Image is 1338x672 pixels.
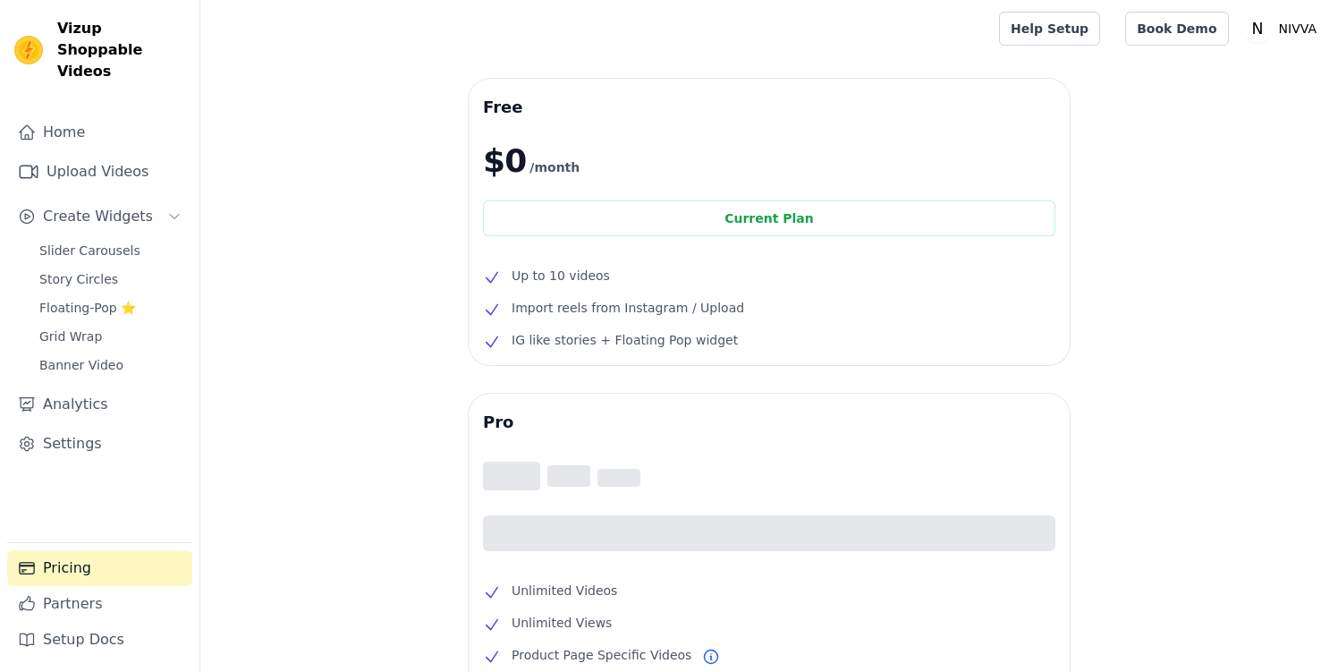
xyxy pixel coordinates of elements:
[39,299,136,317] span: Floating-Pop ⭐
[29,295,192,320] a: Floating-Pop ⭐
[512,329,738,351] span: IG like stories + Floating Pop widget
[1272,13,1324,45] p: NIVVA
[29,324,192,349] a: Grid Wrap
[7,387,192,422] a: Analytics
[7,115,192,150] a: Home
[57,18,185,82] span: Vizup Shoppable Videos
[529,157,580,178] span: /month
[999,12,1100,46] a: Help Setup
[483,143,526,179] span: $0
[7,550,192,586] a: Pricing
[29,353,192,378] a: Banner Video
[39,242,140,259] span: Slider Carousels
[483,93,1055,122] h3: Free
[512,612,612,634] span: Unlimited Views
[7,199,192,234] button: Create Widgets
[7,622,192,658] a: Setup Docs
[29,238,192,263] a: Slider Carousels
[7,586,192,622] a: Partners
[39,356,123,374] span: Banner Video
[512,297,744,319] span: Import reels from Instagram / Upload
[512,644,691,666] span: Product Page Specific Videos
[14,36,43,64] img: Vizup
[39,270,118,288] span: Story Circles
[1243,13,1324,45] button: N NIVVA
[39,327,102,345] span: Grid Wrap
[512,265,610,286] span: Up to 10 videos
[29,267,192,292] a: Story Circles
[7,426,192,462] a: Settings
[43,206,153,227] span: Create Widgets
[483,200,1055,236] div: Current Plan
[7,154,192,190] a: Upload Videos
[512,580,617,601] span: Unlimited Videos
[483,408,1055,437] h3: Pro
[1125,12,1228,46] a: Book Demo
[1251,20,1263,38] text: N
